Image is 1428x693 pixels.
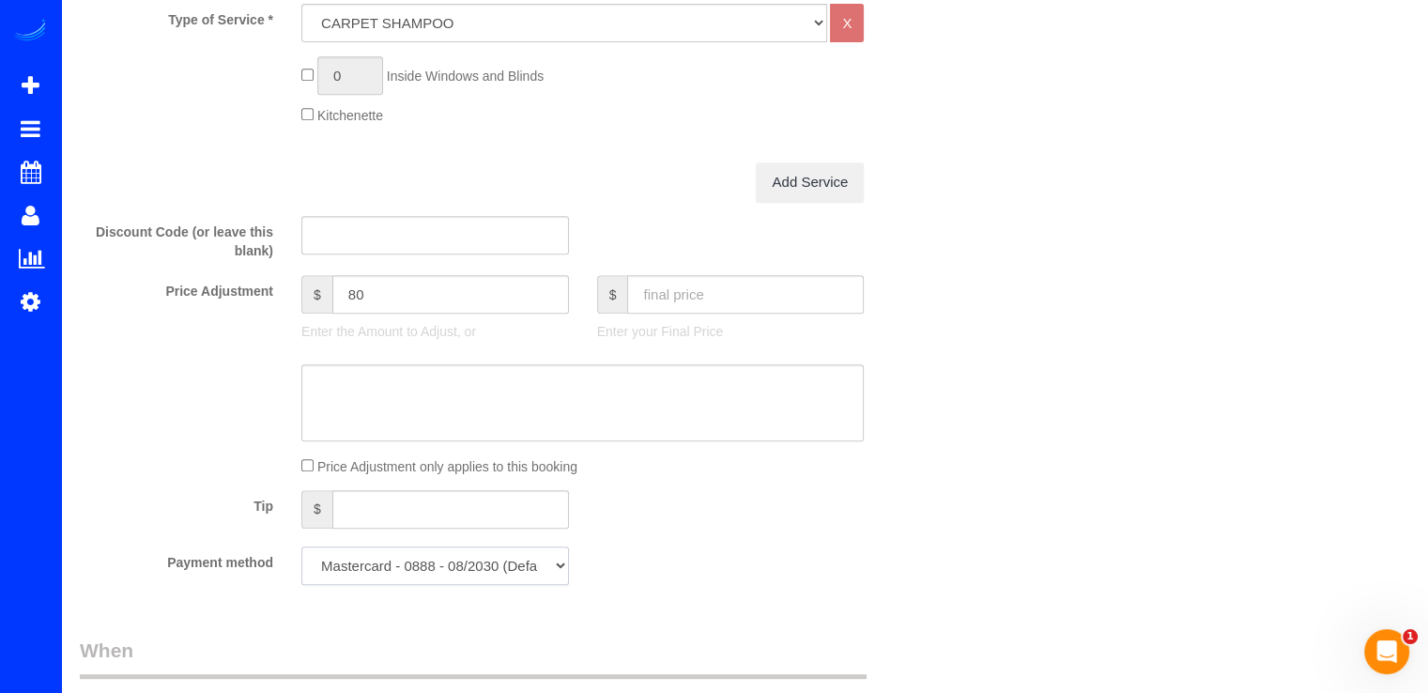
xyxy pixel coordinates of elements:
p: Enter the Amount to Adjust, or [301,322,569,341]
span: Kitchenette [317,108,383,123]
label: Tip [66,490,287,516]
img: Automaid Logo [11,19,49,45]
span: Inside Windows and Blinds [387,69,544,84]
span: $ [301,275,332,314]
p: Enter your Final Price [597,322,865,341]
label: Payment method [66,547,287,572]
span: Price Adjustment only applies to this booking [317,459,577,474]
label: Price Adjustment [66,275,287,300]
label: Type of Service * [66,4,287,29]
span: $ [301,490,332,529]
span: $ [597,275,628,314]
label: Discount Code (or leave this blank) [66,216,287,260]
span: 1 [1403,629,1418,644]
legend: When [80,637,867,679]
a: Add Service [756,162,864,202]
input: final price [627,275,864,314]
iframe: Intercom live chat [1364,629,1409,674]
